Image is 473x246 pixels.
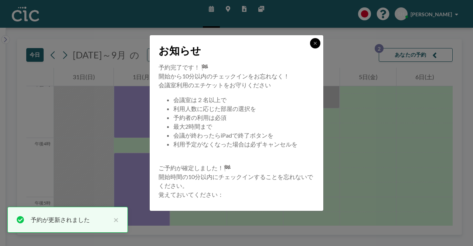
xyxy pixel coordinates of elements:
font: 予約が更新されました [31,216,90,223]
button: 近い [110,215,119,224]
font: 開始から10分以内のチェックインをお忘れなく！ [159,73,289,80]
font: 利用人数に応じた部屋の選択を [173,105,256,112]
font: 開始時間の10分以内にチェックインすることを忘れないでください。 [159,173,313,189]
font: 覚えておいてください： [159,191,224,198]
font: 利用予定がなくなった場合は必ずキャンセルを [173,141,297,148]
font: ご予約が確定しました！🏁 [159,164,231,171]
font: 会議が終わったらiPadで終了ボタンを [173,132,273,139]
font: 会議室利用のエチケットをお守りください [159,81,271,88]
font: × [113,214,119,225]
font: 予約者の利用は必須 [173,114,227,121]
font: 会議室は２名以上で [173,96,227,103]
font: 予約完了です！ 🏁 [159,64,208,71]
font: お知らせ [159,44,201,57]
font: 最大2時間まで [173,123,212,130]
